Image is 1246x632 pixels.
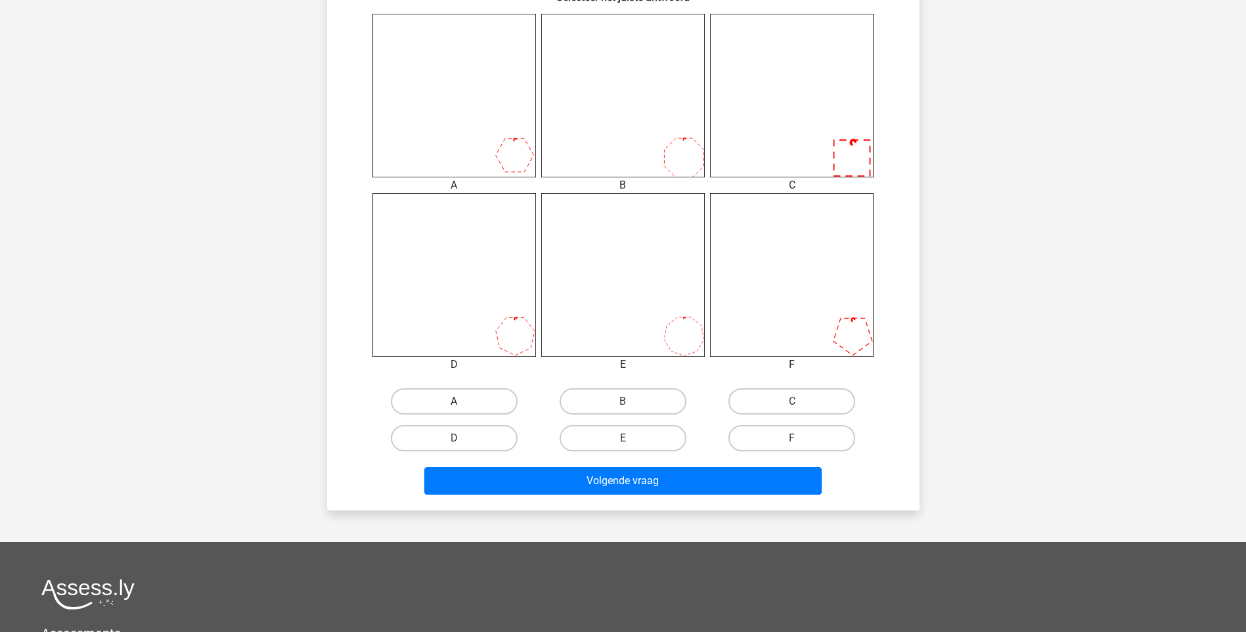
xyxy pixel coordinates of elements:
[560,388,686,415] label: B
[728,388,855,415] label: C
[391,425,518,451] label: D
[41,579,135,610] img: Assessly logo
[531,177,715,193] div: B
[560,425,686,451] label: E
[363,357,546,372] div: D
[700,177,883,193] div: C
[424,467,822,495] button: Volgende vraag
[391,388,518,415] label: A
[363,177,546,193] div: A
[700,357,883,372] div: F
[728,425,855,451] label: F
[531,357,715,372] div: E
